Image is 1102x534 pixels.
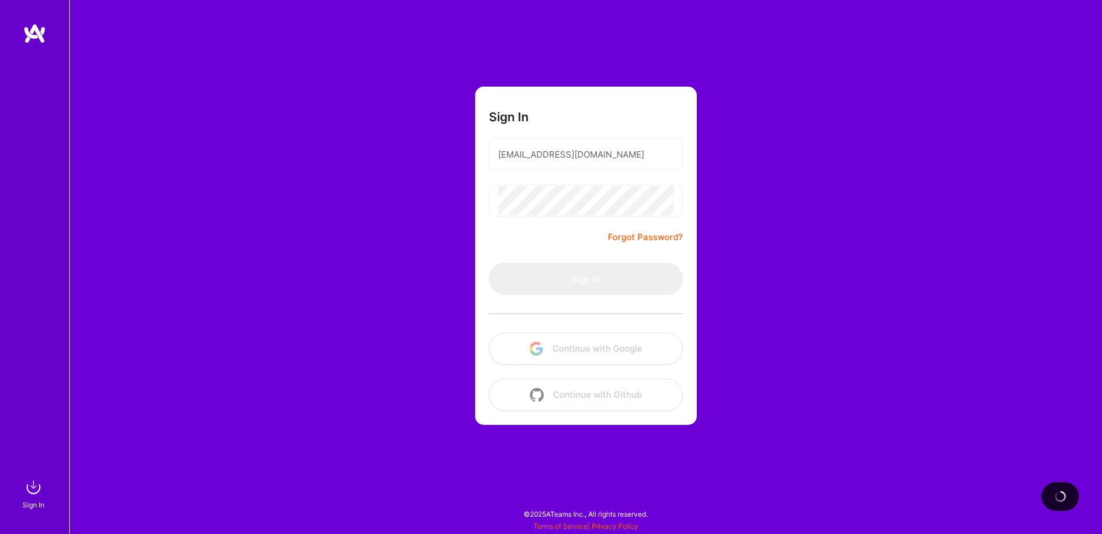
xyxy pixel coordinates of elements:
[489,263,683,295] button: Sign In
[23,23,46,44] img: logo
[22,476,45,499] img: sign in
[592,522,638,531] a: Privacy Policy
[533,522,588,531] a: Terms of Service
[529,342,543,356] img: icon
[489,110,529,124] h3: Sign In
[498,140,674,169] input: Email...
[530,388,544,402] img: icon
[489,379,683,411] button: Continue with Github
[24,476,45,511] a: sign inSign In
[608,230,683,244] a: Forgot Password?
[23,499,44,511] div: Sign In
[533,522,638,531] span: |
[69,499,1102,528] div: © 2025 ATeams Inc., All rights reserved.
[489,333,683,365] button: Continue with Google
[1054,490,1067,503] img: loading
